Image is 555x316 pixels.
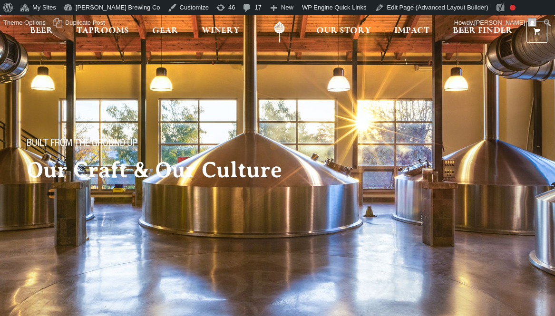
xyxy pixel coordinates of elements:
span: Beer [30,27,53,35]
span: Duplicate Post [65,15,105,30]
span: Our Story [316,27,371,35]
a: Beer [24,21,59,43]
div: Focus keyphrase not set [510,5,516,10]
h2: Our Craft & Our Culture [27,158,323,182]
a: Odell Home [262,21,297,43]
a: Our Story [310,21,377,43]
a: Taprooms [70,21,135,43]
a: Winery [195,21,246,43]
span: Gear [152,27,178,35]
span: Impact [394,27,429,35]
span: Winery [202,27,240,35]
a: Howdy, [451,15,540,30]
span: [PERSON_NAME] [474,19,525,26]
a: Impact [388,21,436,43]
span: Taprooms [77,27,129,35]
a: Beer Finder [447,21,519,43]
span: Beer Finder [453,27,513,35]
span: Built From The Ground Up [27,138,137,151]
a: Gear [146,21,185,43]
